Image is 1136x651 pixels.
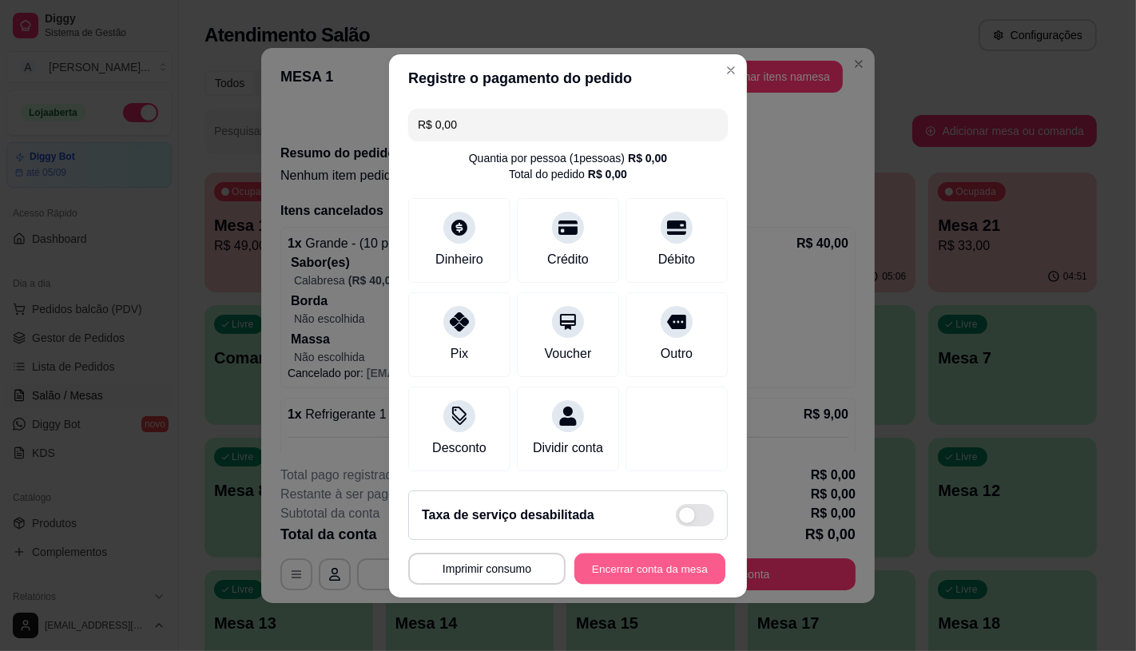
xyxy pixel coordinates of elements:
[422,506,594,525] h2: Taxa de serviço desabilitada
[588,166,627,182] div: R$ 0,00
[574,553,725,584] button: Encerrar conta da mesa
[408,553,566,585] button: Imprimir consumo
[469,150,667,166] div: Quantia por pessoa ( 1 pessoas)
[389,54,747,102] header: Registre o pagamento do pedido
[547,250,589,269] div: Crédito
[661,344,693,363] div: Outro
[435,250,483,269] div: Dinheiro
[418,109,718,141] input: Ex.: hambúrguer de cordeiro
[718,58,744,83] button: Close
[451,344,468,363] div: Pix
[545,344,592,363] div: Voucher
[628,150,667,166] div: R$ 0,00
[509,166,627,182] div: Total do pedido
[432,439,487,458] div: Desconto
[658,250,695,269] div: Débito
[533,439,603,458] div: Dividir conta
